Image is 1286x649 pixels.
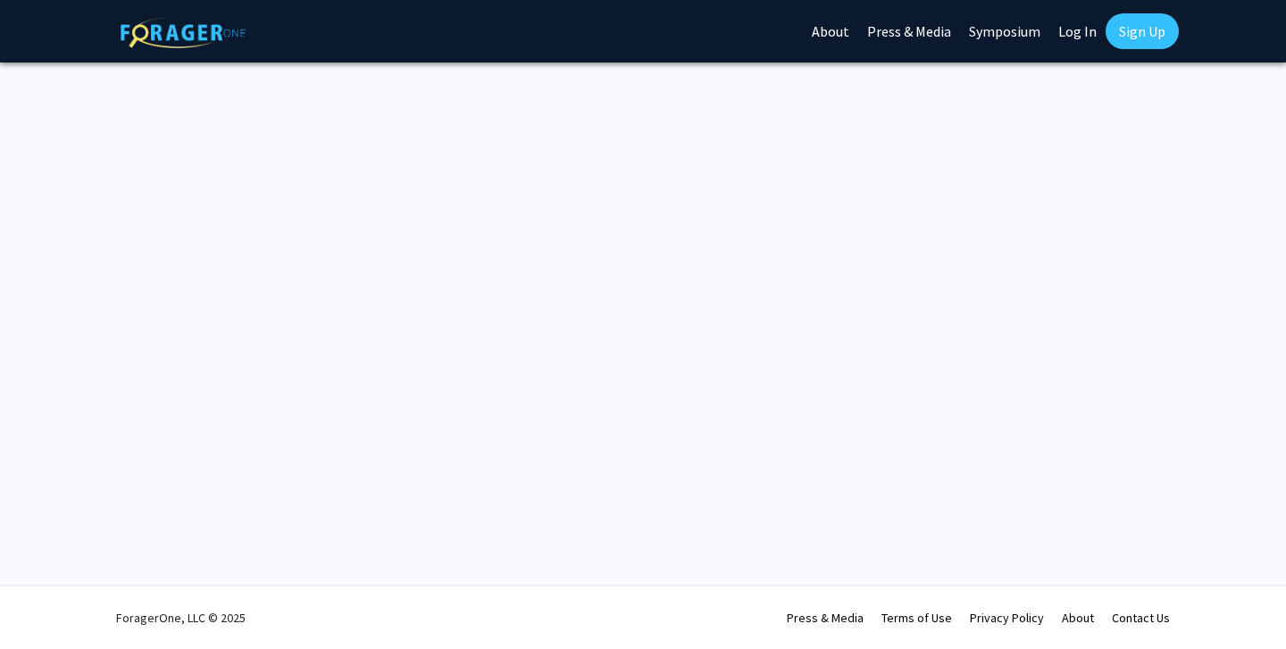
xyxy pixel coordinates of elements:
[116,587,246,649] div: ForagerOne, LLC © 2025
[787,610,864,626] a: Press & Media
[881,610,952,626] a: Terms of Use
[121,17,246,48] img: ForagerOne Logo
[970,610,1044,626] a: Privacy Policy
[1112,610,1170,626] a: Contact Us
[1062,610,1094,626] a: About
[1106,13,1179,49] a: Sign Up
